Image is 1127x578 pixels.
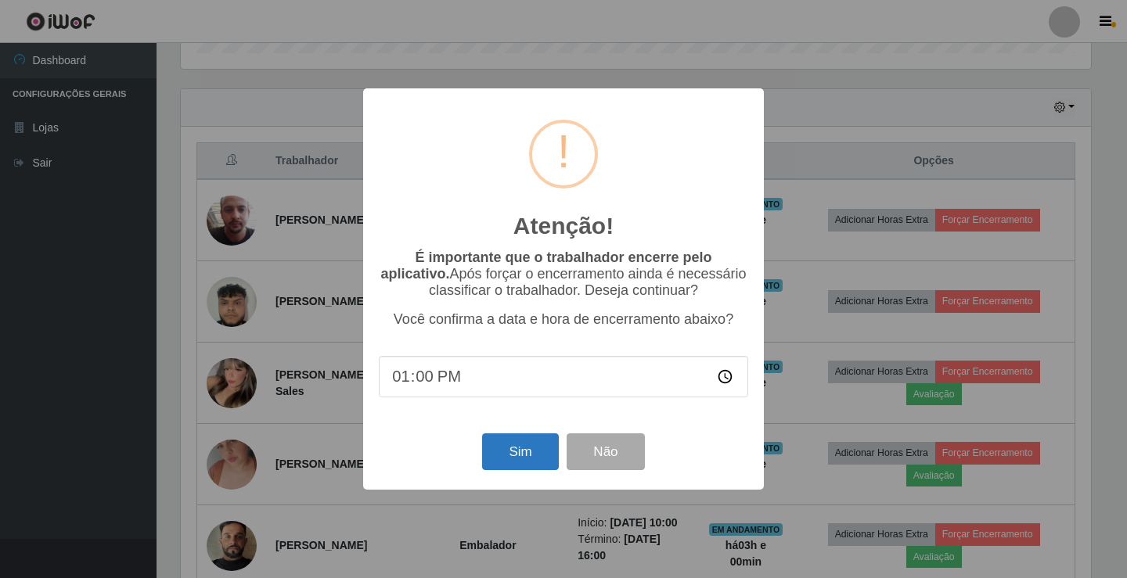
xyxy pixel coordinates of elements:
button: Sim [482,433,558,470]
h2: Atenção! [513,212,614,240]
p: Você confirma a data e hora de encerramento abaixo? [379,311,748,328]
button: Não [567,433,644,470]
p: Após forçar o encerramento ainda é necessário classificar o trabalhador. Deseja continuar? [379,250,748,299]
b: É importante que o trabalhador encerre pelo aplicativo. [380,250,711,282]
